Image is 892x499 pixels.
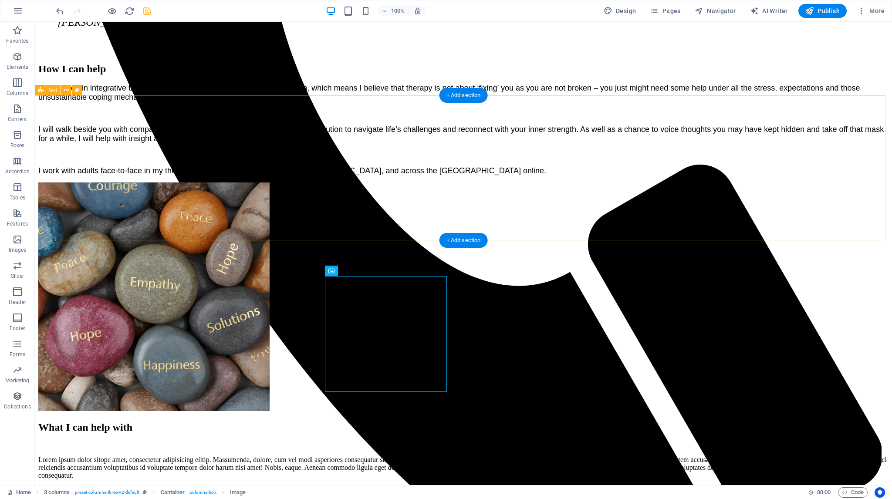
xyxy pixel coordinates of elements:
span: Publish [805,7,840,15]
button: save [142,6,152,16]
span: . columns-box [188,487,216,498]
p: Accordion [5,168,30,175]
i: This element is a customizable preset [143,490,147,495]
h6: 100% [391,6,405,16]
button: Navigator [691,4,740,18]
i: On resize automatically adjust zoom level to fit chosen device. [414,7,422,15]
button: Design [600,4,640,18]
p: Content [8,116,27,123]
p: Tables [10,194,25,201]
button: Publish [798,4,847,18]
button: AI Writer [747,4,791,18]
span: . preset-columns-three-v2-default [73,487,139,498]
h6: Session time [808,487,831,498]
button: undo [54,6,65,16]
span: More [857,7,885,15]
button: Code [838,487,868,498]
p: Collections [4,403,30,410]
span: Text [47,88,57,93]
i: Save (Ctrl+S) [142,6,152,16]
button: More [854,4,888,18]
p: Elements [7,64,29,71]
span: Click to select. Double-click to edit [161,487,185,498]
span: : [823,489,824,496]
span: Click to select. Double-click to edit [44,487,70,498]
button: reload [124,6,135,16]
p: Marketing [5,377,29,384]
span: Design [604,7,636,15]
span: Pages [650,7,680,15]
button: Usercentrics [875,487,885,498]
button: Click here to leave preview mode and continue editing [107,6,117,16]
p: Forms [10,351,25,358]
span: AI Writer [750,7,788,15]
span: 00 00 [817,487,831,498]
p: Boxes [10,142,25,149]
p: Images [9,246,27,253]
p: Header [9,299,26,306]
div: + Add section [439,233,488,248]
p: Favorites [6,37,28,44]
button: Pages [646,4,684,18]
nav: breadcrumb [44,487,246,498]
span: Code [842,487,864,498]
i: Reload page [125,6,135,16]
p: Footer [10,325,25,332]
p: Columns [7,90,28,97]
a: Click to cancel selection. Double-click to open Pages [7,487,31,498]
span: Click to select. Double-click to edit [230,487,246,498]
div: + Add section [439,88,488,103]
span: Navigator [695,7,736,15]
button: 100% [378,6,409,16]
i: Undo: Change image (Ctrl+Z) [55,6,65,16]
p: Features [7,220,28,227]
p: Slider [11,273,24,280]
div: Design (Ctrl+Alt+Y) [600,4,640,18]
